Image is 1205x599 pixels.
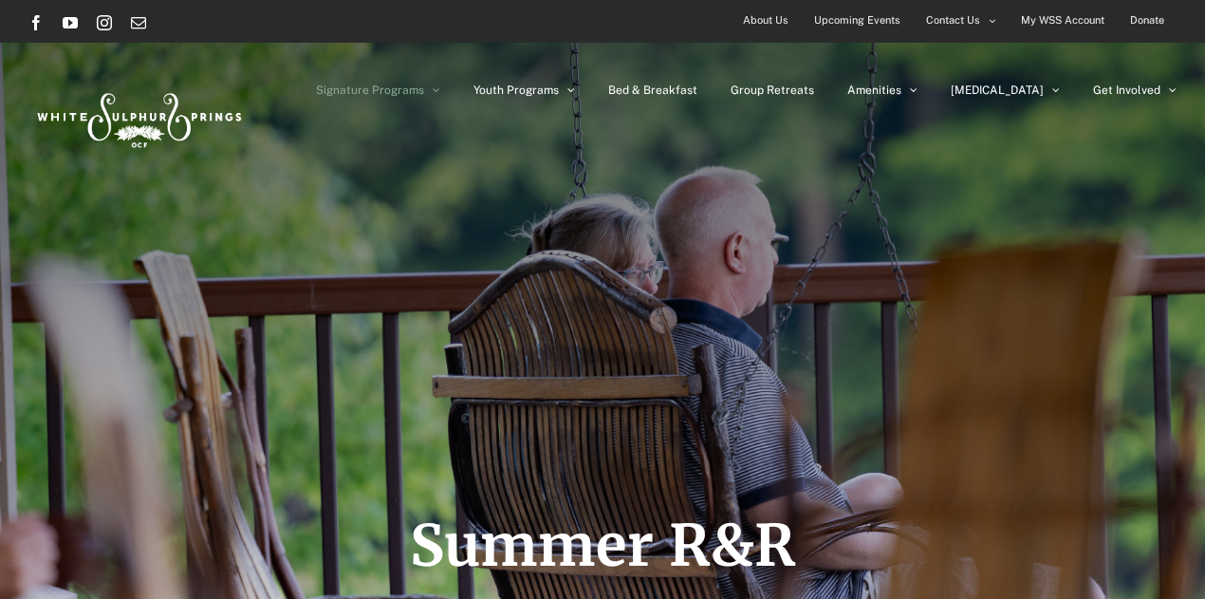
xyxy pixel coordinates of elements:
[28,15,44,30] a: Facebook
[951,43,1060,138] a: [MEDICAL_DATA]
[473,84,559,96] span: Youth Programs
[1021,7,1104,34] span: My WSS Account
[731,84,814,96] span: Group Retreats
[814,7,900,34] span: Upcoming Events
[28,72,247,161] img: White Sulphur Springs Logo
[63,15,78,30] a: YouTube
[1130,7,1164,34] span: Donate
[316,43,1177,138] nav: Main Menu
[847,84,901,96] span: Amenities
[847,43,918,138] a: Amenities
[473,43,575,138] a: Youth Programs
[926,7,980,34] span: Contact Us
[1093,84,1160,96] span: Get Involved
[316,84,424,96] span: Signature Programs
[743,7,788,34] span: About Us
[608,84,697,96] span: Bed & Breakfast
[951,84,1044,96] span: [MEDICAL_DATA]
[131,15,146,30] a: Email
[316,43,440,138] a: Signature Programs
[608,43,697,138] a: Bed & Breakfast
[97,15,112,30] a: Instagram
[410,510,796,581] span: Summer R&R
[731,43,814,138] a: Group Retreats
[1093,43,1177,138] a: Get Involved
